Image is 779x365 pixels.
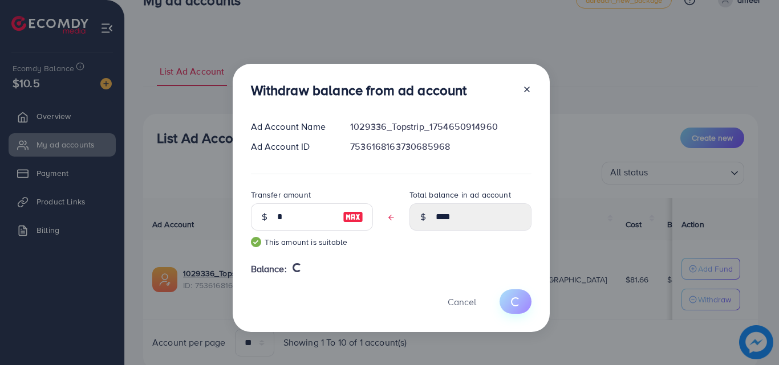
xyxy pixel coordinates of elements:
img: image [343,210,363,224]
div: Ad Account ID [242,140,342,153]
small: This amount is suitable [251,236,373,248]
h3: Withdraw balance from ad account [251,82,467,99]
div: 7536168163730685968 [341,140,540,153]
span: Cancel [448,296,476,308]
label: Total balance in ad account [409,189,511,200]
span: Balance: [251,263,287,276]
label: Transfer amount [251,189,311,200]
div: Ad Account Name [242,120,342,133]
button: Cancel [433,289,490,314]
div: 1029336_Topstrip_1754650914960 [341,120,540,133]
img: guide [251,237,261,247]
